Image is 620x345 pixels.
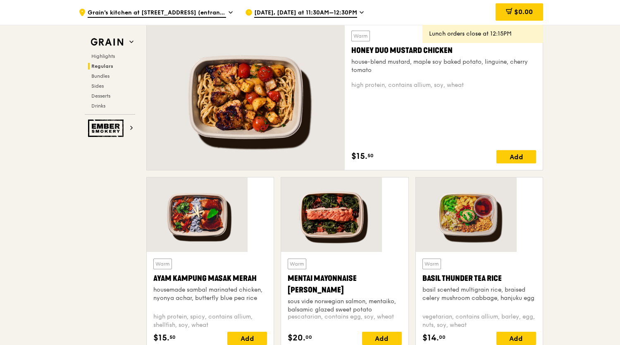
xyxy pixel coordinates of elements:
div: Lunch orders close at 12:15PM [429,30,537,38]
span: 00 [439,334,446,340]
div: Mentai Mayonnaise [PERSON_NAME] [288,273,401,296]
div: Add [362,332,402,345]
div: pescatarian, contains egg, soy, wheat [288,313,401,325]
span: $15. [153,332,169,344]
div: Ayam Kampung Masak Merah [153,273,267,284]
div: Basil Thunder Tea Rice [422,273,536,284]
span: $0.00 [514,8,533,16]
span: $15. [351,150,367,163]
span: [DATE], [DATE] at 11:30AM–12:30PM [254,9,357,18]
span: Regulars [91,63,113,69]
div: high protein, spicy, contains allium, shellfish, soy, wheat [153,313,267,325]
div: vegetarian, contains allium, barley, egg, nuts, soy, wheat [422,313,536,325]
div: high protein, contains allium, soy, wheat [351,81,536,89]
img: Grain web logo [88,35,126,50]
span: Desserts [91,93,110,99]
div: sous vide norwegian salmon, mentaiko, balsamic glazed sweet potato [288,297,401,314]
span: Bundles [91,73,110,79]
div: Honey Duo Mustard Chicken [351,45,536,56]
div: basil scented multigrain rice, braised celery mushroom cabbage, hanjuku egg [422,286,536,302]
span: 00 [305,334,312,340]
span: Highlights [91,53,115,59]
div: house-blend mustard, maple soy baked potato, linguine, cherry tomato [351,58,536,74]
span: Drinks [91,103,105,109]
div: Add [496,332,536,345]
span: 50 [367,152,374,159]
div: housemade sambal marinated chicken, nyonya achar, butterfly blue pea rice [153,286,267,302]
span: 50 [169,334,176,340]
div: Add [496,150,536,163]
span: $14. [422,332,439,344]
img: Ember Smokery web logo [88,120,126,137]
span: Sides [91,83,104,89]
div: Warm [153,259,172,269]
span: $20. [288,332,305,344]
div: Warm [422,259,441,269]
span: Grain's kitchen at [STREET_ADDRESS] (entrance along [PERSON_NAME][GEOGRAPHIC_DATA]) [88,9,226,18]
div: Warm [288,259,306,269]
div: Warm [351,31,370,41]
div: Add [227,332,267,345]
